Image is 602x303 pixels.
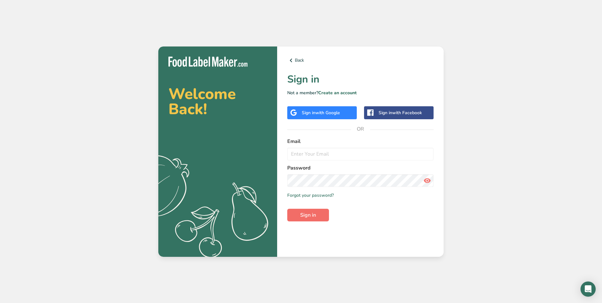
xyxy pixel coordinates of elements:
[379,109,422,116] div: Sign in
[287,57,434,64] a: Back
[287,90,434,96] p: Not a member?
[287,164,434,172] label: Password
[168,57,247,67] img: Food Label Maker
[287,138,434,145] label: Email
[287,72,434,87] h1: Sign in
[287,192,334,199] a: Forgot your password?
[287,148,434,160] input: Enter Your Email
[287,209,329,221] button: Sign in
[351,120,370,139] span: OR
[300,211,316,219] span: Sign in
[392,110,422,116] span: with Facebook
[168,86,267,117] h2: Welcome Back!
[315,110,340,116] span: with Google
[302,109,340,116] div: Sign in
[318,90,357,96] a: Create an account
[581,281,596,297] div: Open Intercom Messenger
